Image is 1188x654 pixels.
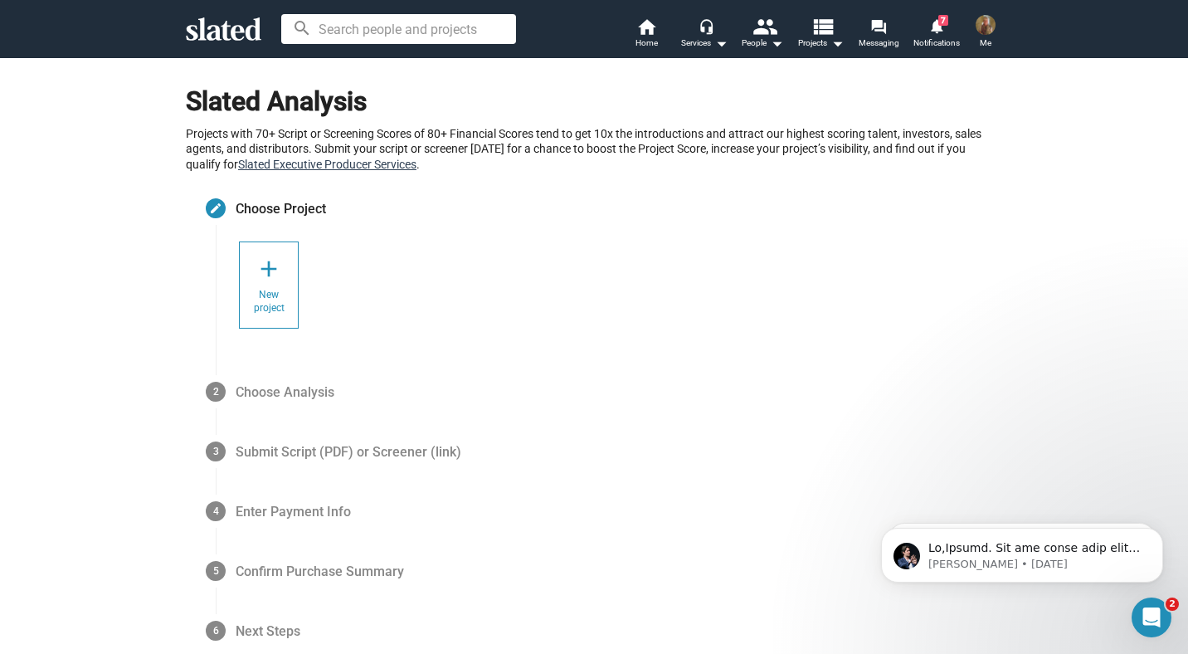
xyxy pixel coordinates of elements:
[827,33,847,53] mat-icon: arrow_drop_down
[742,33,783,53] div: People
[980,33,991,53] span: Me
[236,501,351,520] span: Enter Payment Info
[913,33,960,53] span: Notifications
[752,14,777,38] mat-icon: people
[870,18,886,34] mat-icon: forum
[791,17,850,53] button: Projects
[635,33,658,53] span: Home
[281,14,516,44] input: Search people and projects
[699,18,713,33] mat-icon: headset_mic
[938,15,948,26] span: 7
[966,12,1005,55] button: Maxine de VereMe
[811,14,835,38] mat-icon: view_list
[617,17,675,53] a: Home
[186,126,1002,173] div: Projects with 70+ Script or Screening Scores of 80+ Financial Scores tend to get 10x the introduc...
[236,442,461,461] span: Submit Script (PDF) or Screener (link)
[1166,598,1179,611] span: 2
[213,505,219,517] span: 4
[186,71,1002,120] h1: Slated Analysis
[636,17,656,37] mat-icon: home
[238,158,416,171] a: Slated Executive Producer Services
[908,17,966,53] a: 7Notifications
[675,17,733,53] button: Services
[711,33,731,53] mat-icon: arrow_drop_down
[798,33,844,53] span: Projects
[928,17,944,33] mat-icon: notifications
[236,561,404,580] span: Confirm Purchase Summary
[976,15,996,35] img: Maxine de Vere
[681,33,728,53] div: Services
[859,33,899,53] span: Messaging
[213,446,219,457] span: 3
[256,256,282,282] mat-icon: add
[253,289,285,315] span: New project
[213,625,219,637] span: 6
[767,33,786,53] mat-icon: arrow_drop_down
[1132,598,1171,637] iframe: Intercom live chat
[850,17,908,53] a: Messaging
[236,621,300,640] span: Next Steps
[733,17,791,53] button: People
[236,198,326,217] span: Choose Project
[213,565,219,577] span: 5
[856,493,1188,609] iframe: Intercom notifications message
[209,202,222,215] mat-icon: create
[236,382,334,401] span: Choose Analysis
[213,386,219,398] span: 2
